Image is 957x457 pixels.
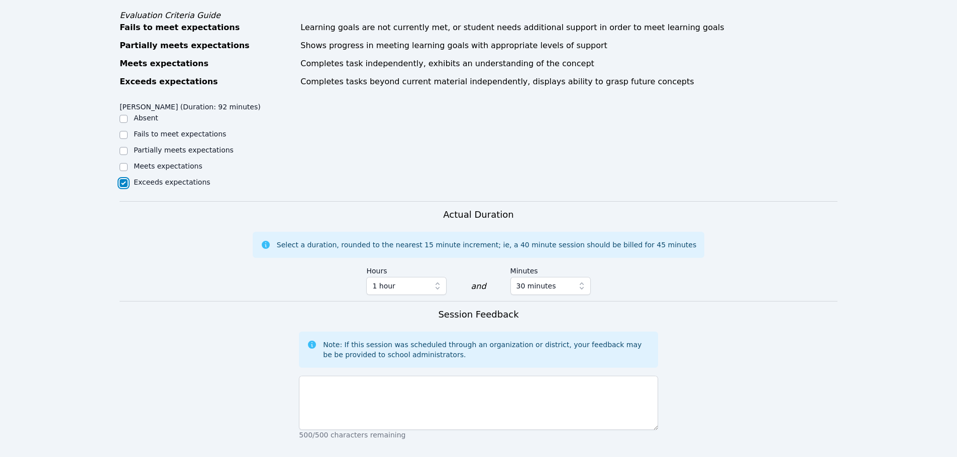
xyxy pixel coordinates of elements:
[443,208,513,222] h3: Actual Duration
[372,280,395,292] span: 1 hour
[120,98,261,113] legend: [PERSON_NAME] (Duration: 92 minutes)
[510,262,591,277] label: Minutes
[134,146,234,154] label: Partially meets expectations
[438,308,518,322] h3: Session Feedback
[471,280,486,292] div: and
[516,280,556,292] span: 30 minutes
[277,240,696,250] div: Select a duration, rounded to the nearest 15 minute increment; ie, a 40 minute session should be ...
[300,22,837,34] div: Learning goals are not currently met, or student needs additional support in order to meet learni...
[134,114,158,122] label: Absent
[366,262,447,277] label: Hours
[134,178,210,186] label: Exceeds expectations
[120,40,294,52] div: Partially meets expectations
[120,58,294,70] div: Meets expectations
[120,22,294,34] div: Fails to meet expectations
[323,340,650,360] div: Note: If this session was scheduled through an organization or district, your feedback may be be ...
[300,76,837,88] div: Completes tasks beyond current material independently, displays ability to grasp future concepts
[300,40,837,52] div: Shows progress in meeting learning goals with appropriate levels of support
[366,277,447,295] button: 1 hour
[120,10,837,22] div: Evaluation Criteria Guide
[510,277,591,295] button: 30 minutes
[299,430,658,440] p: 500/500 characters remaining
[134,130,226,138] label: Fails to meet expectations
[300,58,837,70] div: Completes task independently, exhibits an understanding of the concept
[120,76,294,88] div: Exceeds expectations
[134,162,202,170] label: Meets expectations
